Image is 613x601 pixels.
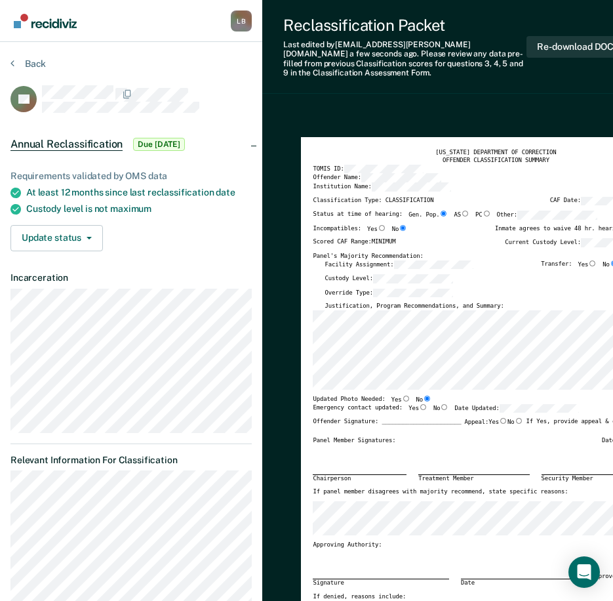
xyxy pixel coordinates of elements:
[26,187,252,198] div: At least 12 months since last reclassification
[392,225,408,234] label: No
[313,404,579,419] div: Emergency contact updated:
[483,211,491,217] input: PC
[418,474,529,483] div: Treatment Member
[344,165,424,174] input: TOMIS ID:
[313,225,407,239] div: Incompatibles:
[408,404,427,413] label: Yes
[26,203,252,215] div: Custody level is not
[313,488,568,496] label: If panel member disagrees with majority recommend, state specific reasons:
[568,556,600,588] div: Open Intercom Messenger
[10,138,123,151] span: Annual Reclassification
[419,404,427,410] input: Yes
[361,173,441,182] input: Offender Name:
[500,404,580,413] input: Date Updated:
[588,260,597,266] input: Yes
[475,211,491,220] label: PC
[313,182,451,192] label: Institution Name:
[10,225,103,251] button: Update status
[313,165,424,174] label: TOMIS ID:
[461,579,580,587] div: Date
[313,197,433,206] label: Classification Type: CLASSIFICATION
[402,396,410,402] input: Yes
[454,404,579,413] label: Date Updated:
[488,418,507,426] label: Yes
[313,474,406,483] div: Chairperson
[313,579,449,587] div: Signature
[231,10,252,31] button: Profile dropdown button
[313,396,431,404] div: Updated Photo Needed:
[216,187,235,197] span: date
[325,260,473,270] label: Facility Assignment:
[394,260,474,270] input: Facility Assignment:
[373,289,453,298] input: Override Type:
[578,260,597,270] label: Yes
[416,396,432,404] label: No
[373,274,453,283] input: Custody Level:
[313,593,406,601] label: If denied, reasons include:
[507,418,523,426] label: No
[408,211,448,220] label: Gen. Pop.
[399,225,407,231] input: No
[10,455,252,466] dt: Relevant Information For Classification
[464,418,523,432] label: Appeal:
[10,272,252,283] dt: Incarceration
[231,10,252,31] div: L B
[440,404,448,410] input: No
[313,437,395,445] div: Panel Member Signatures:
[14,14,77,28] img: Recidiviz
[499,418,507,424] input: Yes
[313,211,597,225] div: Status at time of hearing:
[283,40,526,78] div: Last edited by [EMAIL_ADDRESS][PERSON_NAME][DOMAIN_NAME] . Please review any data pre-filled from...
[133,138,185,151] span: Due [DATE]
[497,211,597,220] label: Other:
[313,173,441,182] label: Offender Name:
[515,418,523,424] input: No
[110,203,151,214] span: maximum
[325,274,452,283] label: Custody Level:
[378,225,386,231] input: Yes
[433,404,449,413] label: No
[367,225,386,234] label: Yes
[423,396,431,402] input: No
[517,211,597,220] input: Other:
[313,238,395,247] label: Scored CAF Range: MINIMUM
[461,211,469,217] input: AS
[349,49,417,58] span: a few seconds ago
[439,211,448,217] input: Gen. Pop.
[391,396,410,404] label: Yes
[10,171,252,182] div: Requirements validated by OMS data
[325,289,452,298] label: Override Type:
[454,211,469,220] label: AS
[283,16,526,35] div: Reclassification Packet
[10,58,46,70] button: Back
[372,182,452,192] input: Institution Name:
[325,302,504,310] label: Justification, Program Recommendations, and Summary:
